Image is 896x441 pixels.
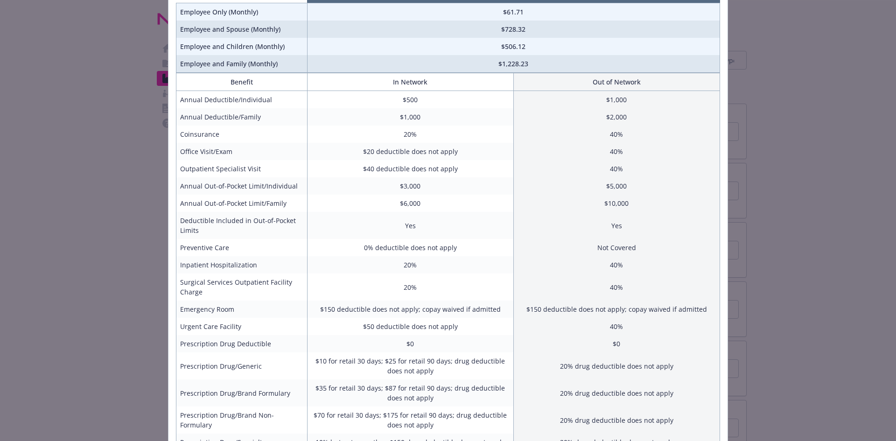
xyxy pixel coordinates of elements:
[307,318,513,335] td: $50 deductible does not apply
[513,352,720,379] td: 20% drug deductible does not apply
[513,301,720,318] td: $150 deductible does not apply; copay waived if admitted
[176,406,308,434] td: Prescription Drug/Brand Non-Formulary
[176,3,308,21] td: Employee Only (Monthly)
[176,335,308,352] td: Prescription Drug Deductible
[307,91,513,109] td: $500
[176,212,308,239] td: Deductible Included in Out-of-Pocket Limits
[307,108,513,126] td: $1,000
[513,273,720,301] td: 40%
[307,195,513,212] td: $6,000
[513,239,720,256] td: Not Covered
[307,160,513,177] td: $40 deductible does not apply
[307,73,513,91] th: In Network
[176,126,308,143] td: Coinsurance
[307,301,513,318] td: $150 deductible does not apply; copay waived if admitted
[176,55,308,73] td: Employee and Family (Monthly)
[307,143,513,160] td: $20 deductible does not apply
[513,160,720,177] td: 40%
[176,21,308,38] td: Employee and Spouse (Monthly)
[176,301,308,318] td: Emergency Room
[176,108,308,126] td: Annual Deductible/Family
[513,406,720,434] td: 20% drug deductible does not apply
[176,195,308,212] td: Annual Out-of-Pocket Limit/Family
[513,256,720,273] td: 40%
[307,379,513,406] td: $35 for retail 30 days; $87 for retail 90 days; drug deductible does not apply
[307,3,720,21] td: $61.71
[176,379,308,406] td: Prescription Drug/Brand Formulary
[176,91,308,109] td: Annual Deductible/Individual
[307,406,513,434] td: $70 for retail 30 days; $175 for retail 90 days; drug deductible does not apply
[513,195,720,212] td: $10,000
[176,256,308,273] td: Inpatient Hospitalization
[307,177,513,195] td: $3,000
[176,160,308,177] td: Outpatient Specialist Visit
[307,273,513,301] td: 20%
[513,73,720,91] th: Out of Network
[513,212,720,239] td: Yes
[176,73,308,91] th: Benefit
[176,352,308,379] td: Prescription Drug/Generic
[513,318,720,335] td: 40%
[513,108,720,126] td: $2,000
[176,177,308,195] td: Annual Out-of-Pocket Limit/Individual
[307,21,720,38] td: $728.32
[307,55,720,73] td: $1,228.23
[176,273,308,301] td: Surgical Services Outpatient Facility Charge
[307,239,513,256] td: 0% deductible does not apply
[513,379,720,406] td: 20% drug deductible does not apply
[513,91,720,109] td: $1,000
[513,126,720,143] td: 40%
[176,239,308,256] td: Preventive Care
[307,126,513,143] td: 20%
[307,352,513,379] td: $10 for retail 30 days; $25 for retail 90 days; drug deductible does not apply
[176,143,308,160] td: Office Visit/Exam
[513,143,720,160] td: 40%
[176,38,308,55] td: Employee and Children (Monthly)
[307,335,513,352] td: $0
[513,335,720,352] td: $0
[307,256,513,273] td: 20%
[176,318,308,335] td: Urgent Care Facility
[513,177,720,195] td: $5,000
[307,38,720,55] td: $506.12
[307,212,513,239] td: Yes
